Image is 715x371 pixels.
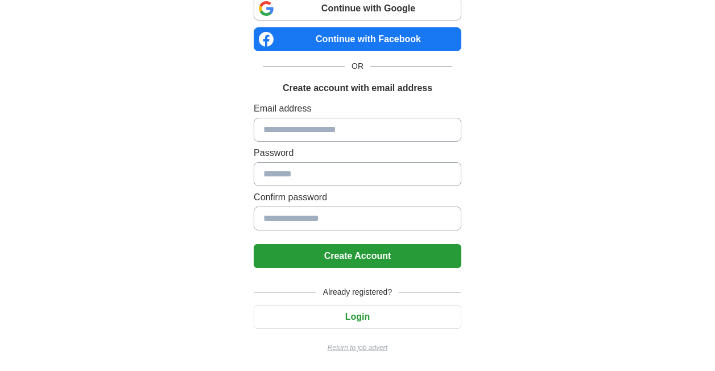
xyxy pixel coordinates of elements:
label: Password [254,146,461,160]
button: Create Account [254,244,461,268]
a: Login [254,312,461,321]
label: Email address [254,102,461,116]
button: Login [254,305,461,329]
a: Continue with Facebook [254,27,461,51]
span: Already registered? [316,286,399,298]
h1: Create account with email address [283,81,432,95]
a: Return to job advert [254,343,461,353]
label: Confirm password [254,191,461,204]
span: OR [345,60,370,72]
